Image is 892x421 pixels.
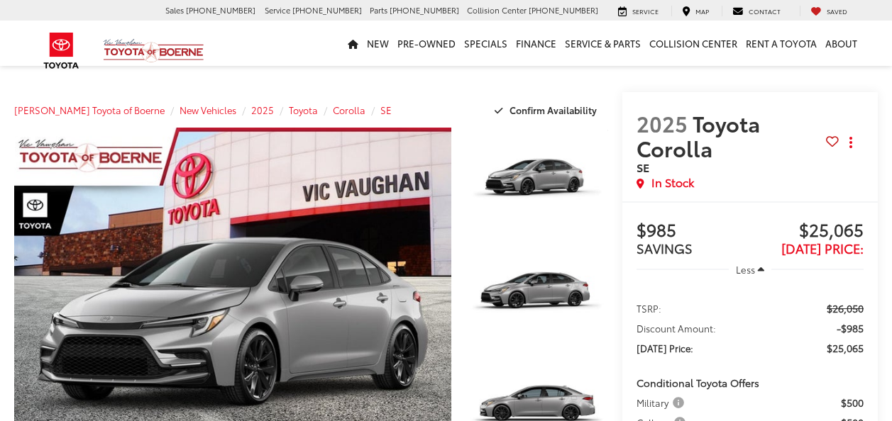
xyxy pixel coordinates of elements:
[632,6,659,16] span: Service
[749,6,781,16] span: Contact
[637,301,661,315] span: TSRP:
[467,4,527,16] span: Collision Center
[695,6,709,16] span: Map
[637,108,688,138] span: 2025
[561,21,645,66] a: Service & Parts: Opens in a new tab
[363,21,393,66] a: New
[380,103,392,116] a: SE
[14,103,165,116] a: [PERSON_NAME] Toyota of Boerne
[607,6,669,17] a: Service
[637,108,760,163] span: Toyota Corolla
[510,103,597,116] span: Confirm Availability
[467,241,608,347] a: Expand Photo 2
[467,128,608,233] a: Expand Photo 1
[637,376,759,390] span: Conditional Toyota Offers
[466,126,610,234] img: 2025 Toyota Corolla SE
[637,341,693,355] span: [DATE] Price:
[651,174,694,191] span: In Stock
[393,21,460,66] a: Pre-Owned
[849,137,852,148] span: dropdown dots
[529,4,598,16] span: [PHONE_NUMBER]
[637,239,693,257] span: SAVINGS
[103,38,204,63] img: Vic Vaughan Toyota of Boerne
[251,103,274,116] a: 2025
[637,395,687,410] span: Military
[265,4,290,16] span: Service
[637,220,750,242] span: $985
[487,98,608,123] button: Confirm Availability
[827,301,864,315] span: $26,050
[841,395,864,410] span: $500
[827,341,864,355] span: $25,065
[837,321,864,335] span: -$985
[821,21,861,66] a: About
[180,103,236,116] a: New Vehicles
[292,4,362,16] span: [PHONE_NUMBER]
[742,21,821,66] a: Rent a Toyota
[466,240,610,347] img: 2025 Toyota Corolla SE
[637,159,649,175] span: SE
[186,4,255,16] span: [PHONE_NUMBER]
[370,4,387,16] span: Parts
[333,103,365,116] a: Corolla
[460,21,512,66] a: Specials
[289,103,318,116] a: Toyota
[637,321,716,335] span: Discount Amount:
[827,6,847,16] span: Saved
[839,130,864,155] button: Actions
[722,6,791,17] a: Contact
[390,4,459,16] span: [PHONE_NUMBER]
[729,257,771,282] button: Less
[671,6,720,17] a: Map
[736,263,755,276] span: Less
[781,239,864,257] span: [DATE] Price:
[645,21,742,66] a: Collision Center
[35,28,88,74] img: Toyota
[512,21,561,66] a: Finance
[165,4,184,16] span: Sales
[343,21,363,66] a: Home
[637,395,689,410] button: Military
[800,6,858,17] a: My Saved Vehicles
[750,220,864,242] span: $25,065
